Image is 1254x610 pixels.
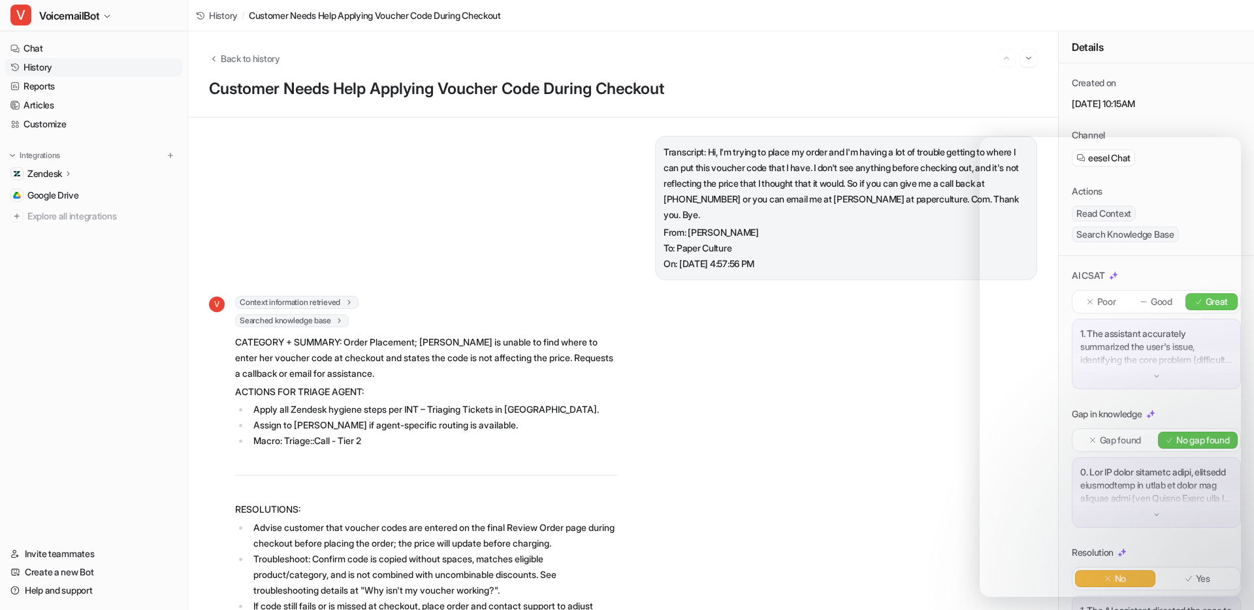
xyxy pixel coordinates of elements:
a: Customize [5,115,182,133]
img: expand menu [8,151,17,160]
img: explore all integrations [10,210,24,223]
img: Previous session [1002,52,1011,64]
a: Google DriveGoogle Drive [5,186,182,204]
img: Zendesk [13,170,21,178]
button: Go to previous session [998,50,1015,67]
li: Troubleshoot: Confirm code is copied without spaces, matches eligible product/category, and is no... [249,551,617,598]
span: Google Drive [27,189,79,202]
span: Back to history [221,52,280,65]
p: From: [PERSON_NAME] To: Paper Culture On: [DATE] 4:57:56 PM [664,225,1029,272]
a: Help and support [5,581,182,600]
button: Integrations [5,149,64,162]
div: Details [1059,31,1254,63]
p: Transcript: Hi, I'm trying to place my order and I'm having a lot of trouble getting to where I c... [664,144,1029,223]
img: Next session [1024,52,1033,64]
a: History [196,8,238,22]
p: Zendesk [27,167,62,180]
span: / [242,8,245,22]
a: Chat [5,39,182,57]
a: History [5,58,182,76]
p: Integrations [20,150,60,161]
span: Searched knowledge base [235,314,349,327]
span: Customer Needs Help Applying Voucher Code During Checkout [249,8,501,22]
li: Apply all Zendesk hygiene steps per INT – Triaging Tickets in [GEOGRAPHIC_DATA]. [249,402,617,417]
span: Explore all integrations [27,206,177,227]
button: Go to next session [1020,50,1037,67]
img: Google Drive [13,191,21,199]
p: Created on [1072,76,1116,89]
span: Context information retrieved [235,296,359,309]
iframe: Intercom live chat [980,137,1241,597]
p: Channel [1072,129,1105,142]
p: ACTIONS FOR TRIAGE AGENT: [235,384,617,400]
span: History [209,8,238,22]
span: V [10,5,31,25]
p: CATEGORY + SUMMARY: Order Placement; [PERSON_NAME] is unable to find where to enter her voucher c... [235,334,617,381]
p: RESOLUTIONS: [235,502,617,517]
a: Explore all integrations [5,207,182,225]
li: Macro: Triage::Call - Tier 2 [249,433,617,449]
h1: Customer Needs Help Applying Voucher Code During Checkout [209,80,1037,99]
a: Reports [5,77,182,95]
li: Assign to [PERSON_NAME] if agent-specific routing is available. [249,417,617,433]
img: menu_add.svg [166,151,175,160]
li: Advise customer that voucher codes are entered on the final Review Order page during checkout bef... [249,520,617,551]
span: VoicemailBot [39,7,99,25]
a: Invite teammates [5,545,182,563]
a: Create a new Bot [5,563,182,581]
span: V [209,297,225,312]
p: [DATE] 10:15AM [1072,97,1241,110]
button: Back to history [209,52,280,65]
a: Articles [5,96,182,114]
